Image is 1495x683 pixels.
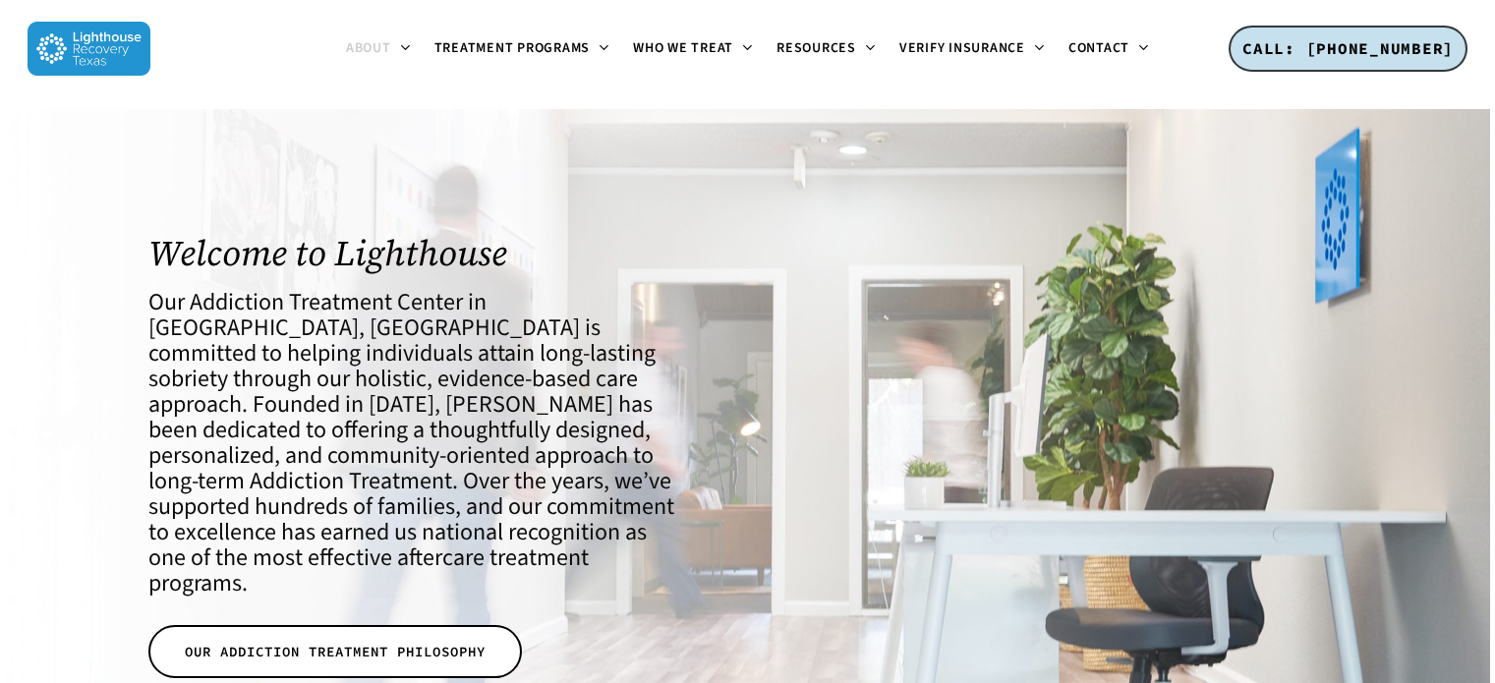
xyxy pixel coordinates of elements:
[185,642,486,661] span: OUR ADDICTION TREATMENT PHILOSOPHY
[28,22,150,76] img: Lighthouse Recovery Texas
[888,41,1057,57] a: Verify Insurance
[1229,26,1467,73] a: CALL: [PHONE_NUMBER]
[776,38,856,58] span: Resources
[1057,41,1161,57] a: Contact
[1068,38,1129,58] span: Contact
[633,38,733,58] span: Who We Treat
[423,41,622,57] a: Treatment Programs
[1242,38,1454,58] span: CALL: [PHONE_NUMBER]
[334,41,423,57] a: About
[621,41,765,57] a: Who We Treat
[434,38,591,58] span: Treatment Programs
[148,233,686,273] h1: Welcome to Lighthouse
[765,41,888,57] a: Resources
[346,38,391,58] span: About
[899,38,1025,58] span: Verify Insurance
[148,625,522,678] a: OUR ADDICTION TREATMENT PHILOSOPHY
[148,290,686,597] h4: Our Addiction Treatment Center in [GEOGRAPHIC_DATA], [GEOGRAPHIC_DATA] is committed to helping in...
